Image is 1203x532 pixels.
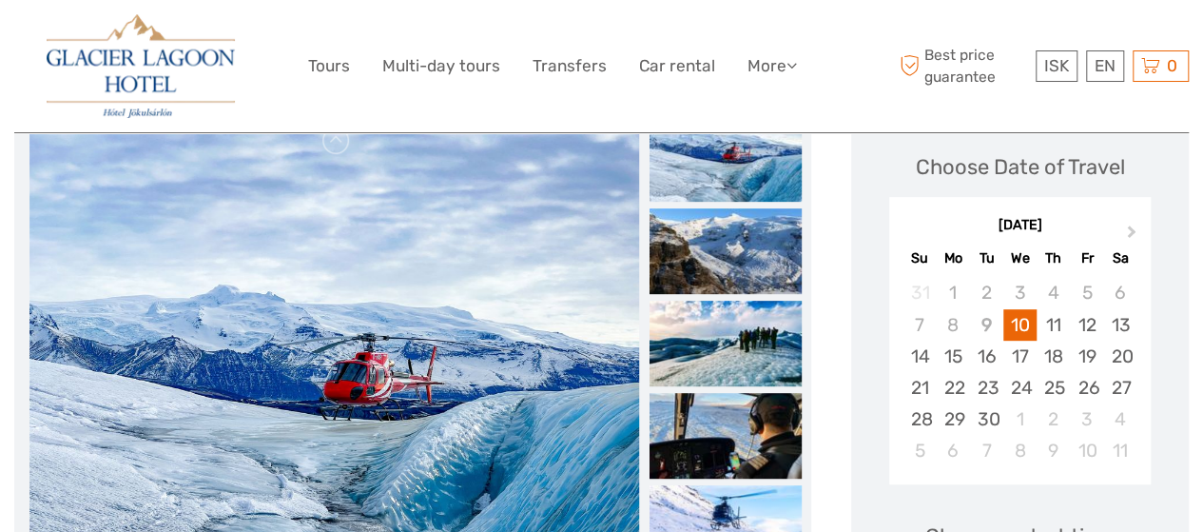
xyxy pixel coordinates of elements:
div: Choose Tuesday, September 16th, 2025 [970,341,1003,372]
a: More [747,52,797,80]
div: Choose Wednesday, September 10th, 2025 [1003,309,1037,341]
div: Not available Sunday, August 31st, 2025 [902,277,936,308]
div: Choose Wednesday, October 8th, 2025 [1003,435,1037,466]
span: ISK [1044,56,1069,75]
div: Not available Monday, September 8th, 2025 [937,309,970,341]
div: Choose Sunday, September 21st, 2025 [902,372,936,404]
span: 0 [1164,56,1180,75]
div: Choose Thursday, September 18th, 2025 [1037,341,1070,372]
div: Choose Wednesday, October 1st, 2025 [1003,404,1037,435]
div: Choose Thursday, October 9th, 2025 [1037,435,1070,466]
div: Su [902,246,936,271]
div: Choose Saturday, September 13th, 2025 [1103,309,1136,341]
div: Not available Thursday, September 4th, 2025 [1037,277,1070,308]
div: Choose Wednesday, September 24th, 2025 [1003,372,1037,404]
div: Sa [1103,246,1136,271]
div: Choose Friday, September 26th, 2025 [1070,372,1103,404]
img: d1f217d5dddf4cb0a13c3849b94ef70a_slider_thumbnail.jpeg [650,116,802,202]
div: Choose Saturday, October 11th, 2025 [1103,435,1136,466]
div: We [1003,246,1037,271]
div: EN [1086,50,1124,82]
div: Choose Sunday, September 28th, 2025 [902,404,936,435]
div: Not available Tuesday, September 2nd, 2025 [970,277,1003,308]
div: Not available Wednesday, September 3rd, 2025 [1003,277,1037,308]
div: Choose Tuesday, October 7th, 2025 [970,435,1003,466]
div: Choose Friday, October 10th, 2025 [1070,435,1103,466]
div: Not available Tuesday, September 9th, 2025 [970,309,1003,341]
button: Next Month [1118,221,1149,251]
img: 99ea5cca9237450095f556ad9dcde74b_slider_thumbnail.jpeg [650,301,802,386]
div: Choose Friday, September 19th, 2025 [1070,341,1103,372]
div: Th [1037,246,1070,271]
div: Mo [937,246,970,271]
a: Transfers [533,52,607,80]
div: Choose Sunday, September 14th, 2025 [902,341,936,372]
img: 2790-86ba44ba-e5e5-4a53-8ab7-28051417b7bc_logo_big.jpg [47,14,235,118]
div: Choose Wednesday, September 17th, 2025 [1003,341,1037,372]
div: Tu [970,246,1003,271]
div: Fr [1070,246,1103,271]
p: We're away right now. Please check back later! [27,33,215,49]
div: Choose Saturday, October 4th, 2025 [1103,404,1136,435]
button: Open LiveChat chat widget [219,30,242,52]
div: Choose Saturday, September 27th, 2025 [1103,372,1136,404]
div: Choose Tuesday, September 23rd, 2025 [970,372,1003,404]
div: Not available Sunday, September 7th, 2025 [902,309,936,341]
div: Choose Friday, October 3rd, 2025 [1070,404,1103,435]
div: Choose Thursday, September 25th, 2025 [1037,372,1070,404]
div: Choose Monday, September 15th, 2025 [937,341,970,372]
img: 06ab5c1460b74c89a46b930792545d1a_slider_thumbnail.jpeg [650,208,802,294]
a: Car rental [639,52,715,80]
a: Tours [308,52,350,80]
div: Choose Date of Travel [916,152,1125,182]
a: Multi-day tours [382,52,500,80]
img: 263c4d5667ef4cfba856487eebfcede6_slider_thumbnail.jpeg [650,393,802,479]
div: month 2025-09 [895,277,1144,466]
div: [DATE] [889,216,1151,236]
div: Choose Saturday, September 20th, 2025 [1103,341,1136,372]
span: Best price guarantee [895,45,1031,87]
div: Choose Monday, September 22nd, 2025 [937,372,970,404]
div: Not available Friday, September 5th, 2025 [1070,277,1103,308]
div: Choose Monday, September 29th, 2025 [937,404,970,435]
div: Choose Thursday, September 11th, 2025 [1037,309,1070,341]
div: Not available Saturday, September 6th, 2025 [1103,277,1136,308]
div: Choose Tuesday, September 30th, 2025 [970,404,1003,435]
div: Choose Monday, October 6th, 2025 [937,435,970,466]
div: Choose Friday, September 12th, 2025 [1070,309,1103,341]
div: Not available Monday, September 1st, 2025 [937,277,970,308]
div: Choose Thursday, October 2nd, 2025 [1037,404,1070,435]
div: Choose Sunday, October 5th, 2025 [902,435,936,466]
